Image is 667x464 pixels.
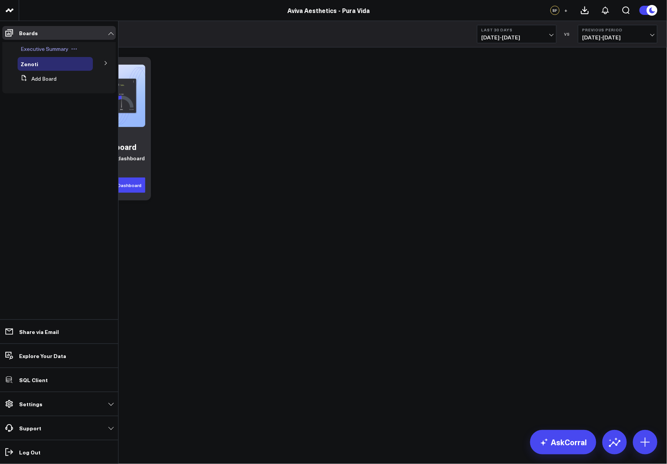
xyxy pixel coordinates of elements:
p: Settings [19,401,42,407]
a: Log Out [2,445,116,459]
p: SQL Client [19,377,48,383]
span: Executive Summary [21,45,68,52]
a: SQL Client [2,373,116,387]
a: Zenoti [21,61,38,67]
p: Log Out [19,449,41,455]
button: Generate Dashboard [92,177,145,193]
a: Executive Summary [21,46,68,52]
button: + [562,6,571,15]
div: VS [560,32,574,36]
div: SF [550,6,560,15]
a: AskCorral [530,430,596,454]
a: Aviva Aesthetics - Pura Vida [288,6,370,15]
b: Previous Period [582,28,653,32]
p: Support [19,425,41,431]
p: Boards [19,30,38,36]
button: Previous Period[DATE]-[DATE] [578,25,657,43]
span: + [565,8,568,13]
span: [DATE] - [DATE] [481,34,552,41]
p: Explore Your Data [19,353,66,359]
button: Last 30 Days[DATE]-[DATE] [477,25,557,43]
span: [DATE] - [DATE] [582,34,653,41]
span: Zenoti [21,60,38,68]
button: Add Board [18,72,57,86]
b: Last 30 Days [481,28,552,32]
p: Share via Email [19,329,59,335]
